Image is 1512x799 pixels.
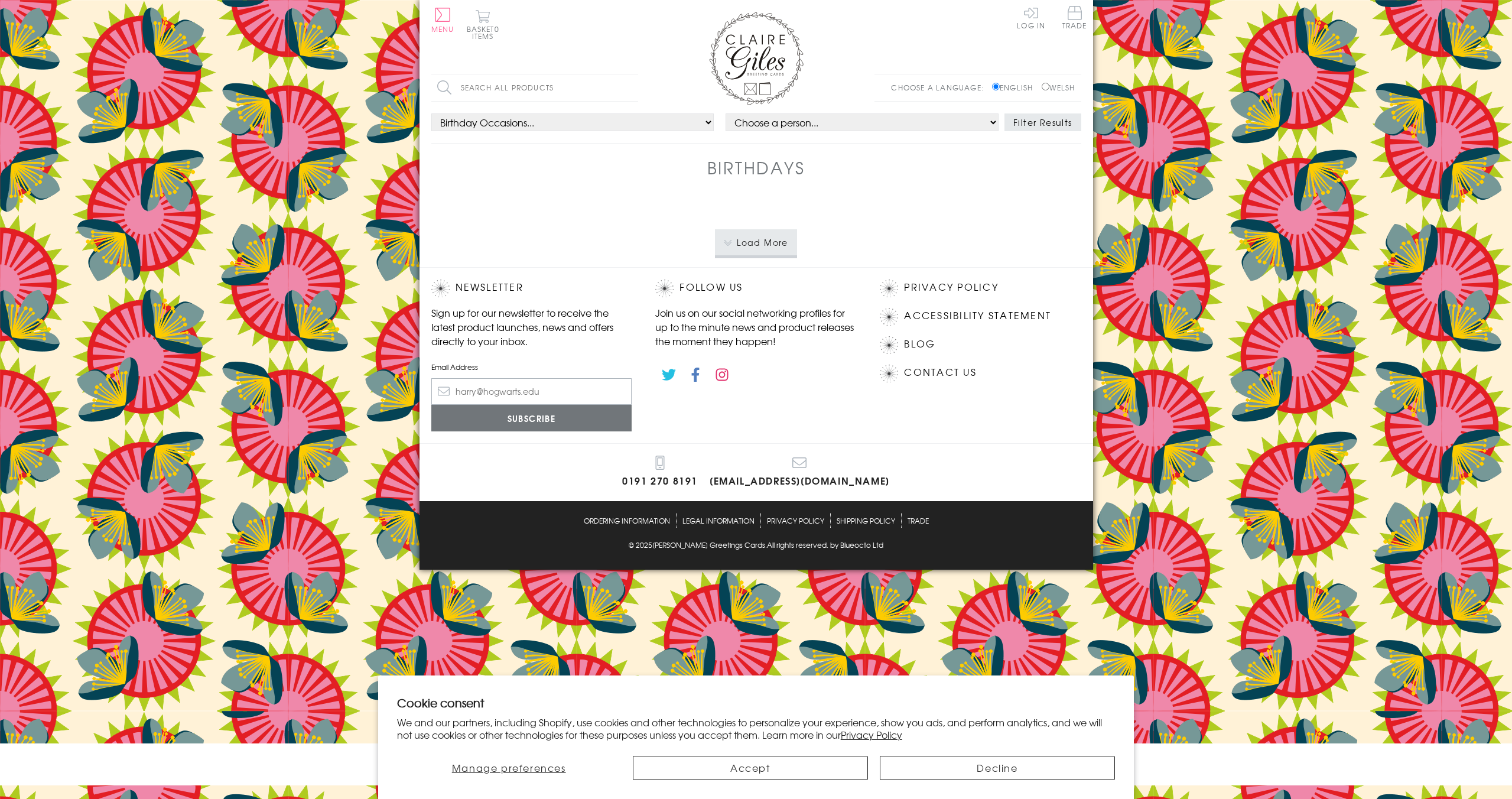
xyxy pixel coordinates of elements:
[652,540,765,552] a: [PERSON_NAME] Greetings Cards
[880,756,1115,780] button: Decline
[767,513,824,528] a: Privacy Policy
[841,727,902,742] a: Privacy Policy
[584,513,670,528] a: Ordering Information
[431,540,1081,550] p: © 2025 .
[904,308,1051,324] a: Accessibility Statement
[431,378,632,405] input: harry@hogwarts.edu
[682,513,755,528] a: Legal Information
[633,756,868,780] button: Accept
[431,306,632,348] p: Sign up for our newsletter to receive the latest product launches, news and offers directly to yo...
[715,229,797,255] button: Load More
[904,280,998,295] a: Privacy Policy
[397,756,621,780] button: Manage preferences
[904,336,935,352] a: Blog
[431,405,632,431] input: Subscribe
[767,540,828,550] span: All rights reserved.
[992,82,1039,93] label: English
[837,513,895,528] a: Shipping Policy
[710,456,890,489] a: [EMAIL_ADDRESS][DOMAIN_NAME]
[1062,6,1087,29] span: Trade
[431,362,632,372] label: Email Address
[1017,6,1045,29] a: Log In
[1042,82,1075,93] label: Welsh
[830,540,883,552] a: by Blueocto Ltd
[1004,113,1081,131] button: Filter Results
[891,82,990,93] p: Choose a language:
[431,8,454,33] button: Menu
[472,24,499,41] span: 0 items
[992,83,1000,90] input: English
[709,12,804,105] img: Claire Giles Greetings Cards
[397,694,1116,711] h2: Cookie consent
[431,74,638,101] input: Search all products
[431,24,454,34] span: Menu
[1042,83,1049,90] input: Welsh
[908,513,929,528] a: Trade
[626,74,638,101] input: Search
[397,716,1116,741] p: We and our partners, including Shopify, use cookies and other technologies to personalize your ex...
[655,280,856,297] h2: Follow Us
[431,280,632,297] h2: Newsletter
[622,456,698,489] a: 0191 270 8191
[655,306,856,348] p: Join us on our social networking profiles for up to the minute news and product releases the mome...
[707,155,805,180] h1: Birthdays
[467,9,499,40] button: Basket0 items
[904,365,976,381] a: Contact Us
[452,761,566,775] span: Manage preferences
[1062,6,1087,31] a: Trade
